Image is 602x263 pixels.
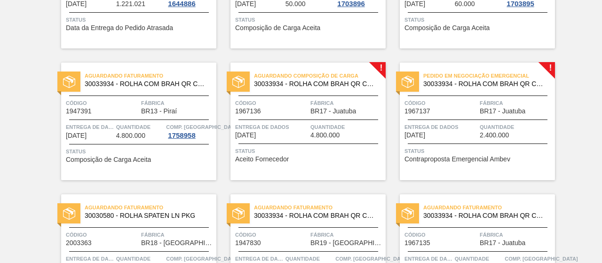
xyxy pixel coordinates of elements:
[66,232,87,238] font: Código
[235,156,289,163] span: Aceito Fornecedor
[235,98,308,108] span: Código
[85,212,195,219] font: 30030580 - ROLHA SPATEN LN PKG
[116,0,145,8] span: 1.221.021
[235,146,383,156] span: Status
[310,239,383,247] span: BR19 - Nova Rio
[232,207,245,220] img: status
[66,24,173,32] font: Data da Entrega do Pedido Atrasada
[404,148,424,154] font: Status
[310,100,334,106] font: Fábrica
[254,71,386,80] span: Aguardando Composição de Carga
[402,207,414,220] img: status
[235,232,256,238] font: Código
[404,98,477,108] span: Código
[66,0,87,8] span: 04/02/2025
[116,256,150,262] font: Quantidade
[310,108,356,115] span: BR17 - Juatuba
[480,131,509,139] font: 2.400.000
[235,17,255,23] font: Status
[235,107,261,115] font: 1967136
[63,207,75,220] img: status
[480,124,514,130] font: Quantidade
[285,256,320,262] font: Quantidade
[480,108,525,115] span: BR17 - Juatuba
[310,232,334,238] font: Fábrica
[310,239,401,247] font: BR19 - [GEOGRAPHIC_DATA]
[66,149,86,154] font: Status
[404,146,553,156] span: Status
[66,156,151,163] font: Composição de Carga Aceita
[166,124,239,130] font: Comp. [GEOGRAPHIC_DATA]
[235,155,289,163] font: Aceito Fornecedor
[310,122,383,132] span: Quantidade
[141,108,177,115] span: BR13 - Piraí
[404,0,425,8] span: 22/03/2025
[235,230,308,239] span: Código
[232,76,245,88] img: status
[404,17,424,23] font: Status
[404,24,490,32] span: Composição de Carga Aceita
[402,76,414,88] img: status
[66,98,139,108] span: Código
[166,122,239,132] span: Comp. Carga
[310,107,356,115] font: BR17 - Juatuba
[423,203,555,212] span: Aguardando Faturamento
[285,0,306,8] span: 50.000
[480,122,553,132] span: Quantidade
[254,212,378,219] span: 30033934 - ROLHA COM BRAH QR CODE 021CX105
[141,232,165,238] font: Fábrica
[310,230,383,239] span: Fábrica
[116,124,150,130] font: Quantidade
[85,205,163,210] font: Aguardando Faturamento
[235,124,289,130] font: Entrega de dados
[423,80,547,88] span: 30033934 - ROLHA COM BRAH QR CODE 021CX105
[505,256,578,262] font: Comp. [GEOGRAPHIC_DATA]
[404,107,430,115] font: 1967137
[141,107,177,115] font: BR13 - Piraí
[66,122,114,132] span: Entrega de dados
[404,239,430,247] font: 1967135
[404,132,425,139] span: 21/07/2025
[85,80,245,88] font: 30033934 - ROLHA COM BRAH QR CODE 021CX105
[254,203,386,212] span: Aguardando Faturamento
[235,15,383,24] span: Status
[166,122,214,139] a: Comp. [GEOGRAPHIC_DATA]1758958
[235,239,261,247] font: 1947830
[423,71,555,80] span: Pedido em Negociação Emergencial
[66,100,87,106] font: Código
[235,24,320,32] span: Composição de Carga Aceita
[66,239,92,247] font: 2003363
[310,124,345,130] font: Quantidade
[141,239,232,247] font: BR18 - [GEOGRAPHIC_DATA]
[141,230,214,239] span: Fábrica
[216,63,386,180] a: !statusAguardando Composição de Carga30033934 - ROLHA COM BRAH QR CODE 021CX105Código1967136Fábri...
[423,80,584,88] font: 30033934 - ROLHA COM BRAH QR CODE 021CX105
[404,156,510,163] span: Contraproposta Emergencial Ambev
[404,122,477,132] span: Entrega de dados
[168,131,195,139] font: 1758958
[66,108,92,115] span: 1947391
[423,205,502,210] font: Aguardando Faturamento
[235,0,256,8] span: 22/03/2025
[235,256,289,262] font: Entrega de dados
[85,203,216,212] span: Aguardando Faturamento
[66,132,87,139] font: [DATE]
[480,239,525,247] font: BR17 - Juatuba
[335,256,408,262] font: Comp. [GEOGRAPHIC_DATA]
[480,232,503,238] font: Fábrica
[66,147,214,156] span: Status
[404,108,430,115] span: 1967137
[404,124,459,130] font: Entrega de dados
[480,230,553,239] span: Fábrica
[85,71,216,80] span: Aguardando Faturamento
[404,15,553,24] span: Status
[455,256,489,262] font: Quantidade
[404,230,477,239] span: Código
[166,256,239,262] font: Comp. [GEOGRAPHIC_DATA]
[235,108,261,115] span: 1967136
[66,124,120,130] font: Entrega de dados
